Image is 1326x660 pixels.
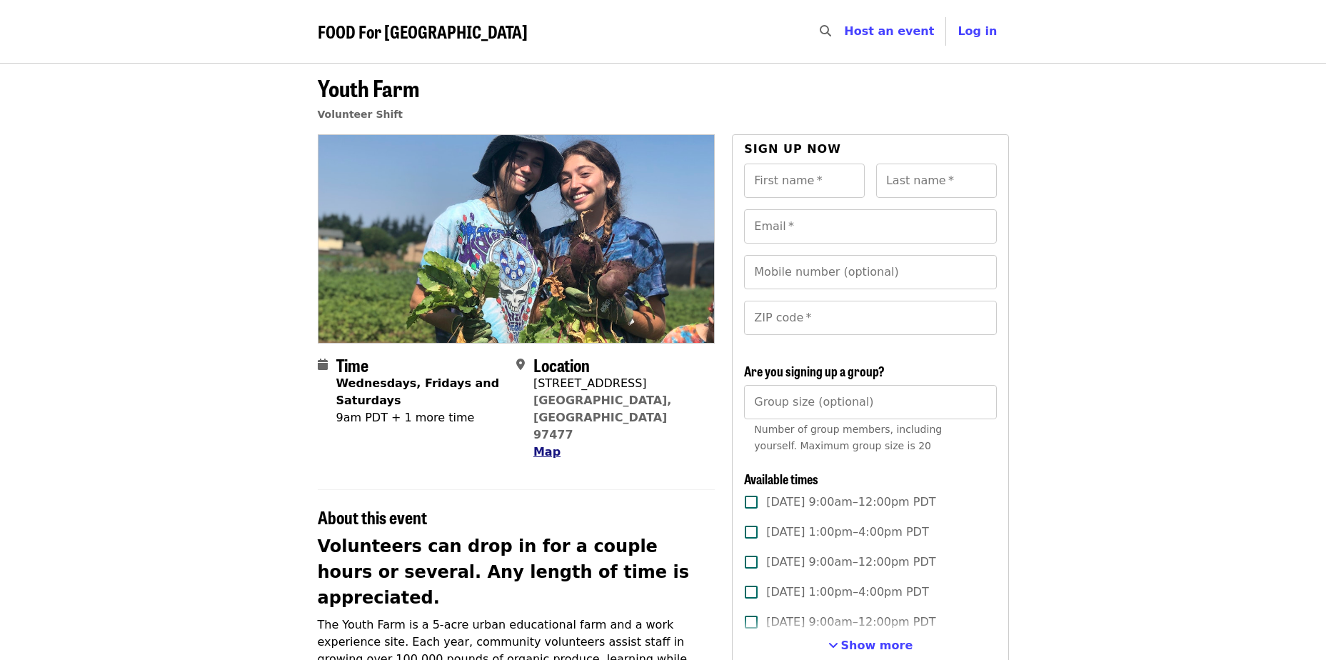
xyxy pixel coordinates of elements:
[336,352,368,377] span: Time
[766,584,928,601] span: [DATE] 1:00pm–4:00pm PDT
[828,637,913,654] button: See more timeslots
[958,24,997,38] span: Log in
[336,409,505,426] div: 9am PDT + 1 more time
[744,469,818,488] span: Available times
[318,21,528,42] a: FOOD For [GEOGRAPHIC_DATA]
[766,614,935,631] span: [DATE] 9:00am–12:00pm PDT
[533,375,703,392] div: [STREET_ADDRESS]
[744,164,865,198] input: First name
[840,14,851,49] input: Search
[820,24,831,38] i: search icon
[533,444,561,461] button: Map
[876,164,997,198] input: Last name
[744,361,885,380] span: Are you signing up a group?
[946,17,1008,46] button: Log in
[766,524,928,541] span: [DATE] 1:00pm–4:00pm PDT
[744,301,996,335] input: ZIP code
[516,358,525,371] i: map-marker-alt icon
[533,394,672,441] a: [GEOGRAPHIC_DATA], [GEOGRAPHIC_DATA] 97477
[744,255,996,289] input: Mobile number (optional)
[533,445,561,459] span: Map
[744,385,996,419] input: [object Object]
[318,19,528,44] span: FOOD For [GEOGRAPHIC_DATA]
[766,554,935,571] span: [DATE] 9:00am–12:00pm PDT
[318,109,403,120] a: Volunteer Shift
[318,504,427,529] span: About this event
[318,71,419,104] span: Youth Farm
[318,534,715,611] h2: Volunteers can drop in for a couple hours or several. Any length of time is appreciated.
[744,142,841,156] span: Sign up now
[844,24,934,38] a: Host an event
[336,376,500,407] strong: Wednesdays, Fridays and Saturdays
[318,135,715,342] img: Youth Farm organized by FOOD For Lane County
[766,494,935,511] span: [DATE] 9:00am–12:00pm PDT
[318,358,328,371] i: calendar icon
[533,352,590,377] span: Location
[841,639,913,652] span: Show more
[744,209,996,244] input: Email
[754,424,942,451] span: Number of group members, including yourself. Maximum group size is 20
